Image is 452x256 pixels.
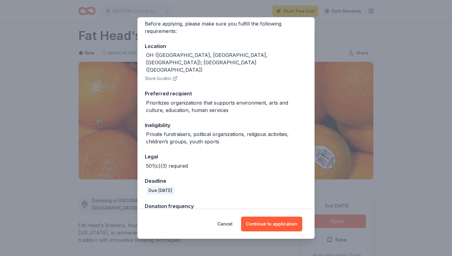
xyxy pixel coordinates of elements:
div: 501(c)(3) required [146,162,188,170]
div: Preferred recipient [145,90,307,98]
button: Cancel [217,217,232,231]
button: Continue to application [241,217,302,231]
div: Before applying, please make sure you fulfill the following requirements: [145,20,307,35]
div: Private fundraisers, political organizations, religious activities, children’s groups, youth sports [146,130,307,145]
div: Due [DATE] [146,186,175,195]
button: Store locator [145,75,177,82]
div: Legal [145,153,307,161]
div: Location [145,42,307,50]
div: Donation frequency [145,202,307,210]
div: OH ([GEOGRAPHIC_DATA], [GEOGRAPHIC_DATA], [GEOGRAPHIC_DATA]); [GEOGRAPHIC_DATA] ([GEOGRAPHIC_DATA]) [146,51,307,74]
div: Prioritizes organizations that supports environment, arts and culture, education, human services [146,99,307,114]
div: Deadline [145,177,307,185]
div: Ineligibility [145,121,307,129]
